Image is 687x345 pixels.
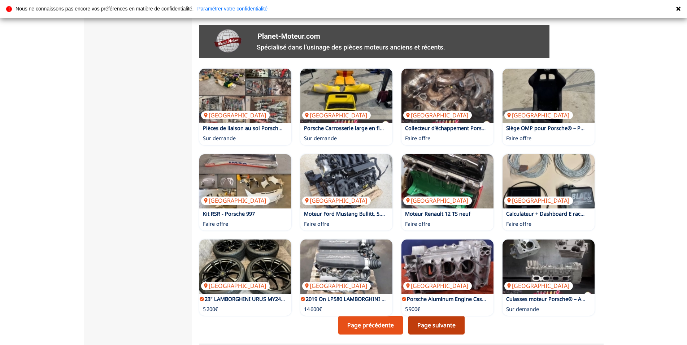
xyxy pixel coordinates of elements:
[405,306,420,313] p: 5 900€
[304,220,329,228] p: Faire offre
[201,197,270,204] p: [GEOGRAPHIC_DATA]
[197,6,268,11] a: Paramétrer votre confidentialité
[401,240,493,294] img: Porsche Aluminum Engine Case early 1965 911/01 Sandcast 900571 Block SWB 901 911
[401,154,493,208] img: Moteur Renault 12 TS neuf
[403,282,472,290] p: [GEOGRAPHIC_DATA]
[203,125,374,131] a: Pièces de liaison au sol Porsche® 996 / 997 / 991 – GT3 / CUP / R / RSR
[199,69,291,123] img: Pièces de liaison au sol Porsche® 996 / 997 / 991 – GT3 / CUP / R / RSR
[506,306,539,313] p: Sur demande
[199,240,291,294] a: 23" LAMBORGHINI URUS MY24 taigete forged black wheels pirelli tyres genuine[GEOGRAPHIC_DATA]
[506,125,676,131] a: Siège OMP pour Porsche® – Parfait pour usage piste ou restauration
[199,154,291,208] a: Kit RSR - Porsche 997[GEOGRAPHIC_DATA]
[201,282,270,290] p: [GEOGRAPHIC_DATA]
[506,210,598,217] a: Calculateur + Dashboard E race Black
[203,220,228,228] p: Faire offre
[304,125,416,131] a: Porsche Carrosserie large en fibre – Style RSR
[506,135,531,142] p: Faire offre
[401,240,493,294] a: Porsche Aluminum Engine Case early 1965 911/01 Sandcast 900571 Block SWB 901 911[GEOGRAPHIC_DATA]
[405,220,430,228] p: Faire offre
[300,154,392,208] img: Moteur Ford Mustang Bullitt, 5.0l V8, 460 cv
[199,154,291,208] img: Kit RSR - Porsche 997
[506,220,531,228] p: Faire offre
[503,240,595,294] a: Culasses moteur Porsche® – Anciennes & récentes[GEOGRAPHIC_DATA]
[302,111,371,119] p: [GEOGRAPHIC_DATA]
[503,154,595,208] a: Calculateur + Dashboard E race Black[GEOGRAPHIC_DATA]
[407,296,618,302] a: Porsche Aluminum Engine Case early 1965 911/01 Sandcast 900571 Block SWB 901 911
[503,240,595,294] img: Culasses moteur Porsche® – Anciennes & récentes
[405,210,470,217] a: Moteur Renault 12 TS neuf
[302,282,371,290] p: [GEOGRAPHIC_DATA]
[302,197,371,204] p: [GEOGRAPHIC_DATA]
[338,316,403,335] a: Page précédente
[306,296,513,302] a: 2019 On LP580 LAMBORGHINI HURACAN COMPLETE ENGINE 5.2 PETROL V10 90 11K
[199,240,291,294] img: 23" LAMBORGHINI URUS MY24 taigete forged black wheels pirelli tyres genuine
[304,306,322,313] p: 14 600€
[300,69,392,123] a: Porsche Carrosserie large en fibre – Style RSR[GEOGRAPHIC_DATA]
[408,316,465,335] a: Page suivante
[199,69,291,123] a: Pièces de liaison au sol Porsche® 996 / 997 / 991 – GT3 / CUP / R / RSR[GEOGRAPHIC_DATA]
[304,210,411,217] a: Moteur Ford Mustang Bullitt, 5.0l V8, 460 cv
[405,135,430,142] p: Faire offre
[401,154,493,208] a: Moteur Renault 12 TS neuf[GEOGRAPHIC_DATA]
[304,135,337,142] p: Sur demande
[205,296,401,302] a: 23" LAMBORGHINI URUS MY24 taigete forged black wheels pirelli tyres genuine
[300,240,392,294] a: 2019 On LP580 LAMBORGHINI HURACAN COMPLETE ENGINE 5.2 PETROL V10 90 11K[GEOGRAPHIC_DATA]
[203,210,255,217] a: Kit RSR - Porsche 997
[403,111,472,119] p: [GEOGRAPHIC_DATA]
[300,69,392,123] img: Porsche Carrosserie large en fibre – Style RSR
[506,296,631,302] a: Culasses moteur Porsche® – Anciennes & récentes
[503,69,595,123] img: Siège OMP pour Porsche® – Parfait pour usage piste ou restauration
[300,154,392,208] a: Moteur Ford Mustang Bullitt, 5.0l V8, 460 cv[GEOGRAPHIC_DATA]
[203,135,236,142] p: Sur demande
[504,197,573,204] p: [GEOGRAPHIC_DATA]
[503,154,595,208] img: Calculateur + Dashboard E race Black
[504,282,573,290] p: [GEOGRAPHIC_DATA]
[403,197,472,204] p: [GEOGRAPHIC_DATA]
[401,69,493,123] a: Collecteur d’échappement Porsche 996 / 997 RSR – Plusieurs en stock ![GEOGRAPHIC_DATA]
[503,69,595,123] a: Siège OMP pour Porsche® – Parfait pour usage piste ou restauration[GEOGRAPHIC_DATA]
[401,69,493,123] img: Collecteur d’échappement Porsche 996 / 997 RSR – Plusieurs en stock !
[504,111,573,119] p: [GEOGRAPHIC_DATA]
[405,125,578,131] a: Collecteur d’échappement Porsche 996 / 997 RSR – Plusieurs en stock !
[203,306,218,313] p: 5 200€
[16,6,194,11] p: Nous ne connaissons pas encore vos préférences en matière de confidentialité.
[300,240,392,294] img: 2019 On LP580 LAMBORGHINI HURACAN COMPLETE ENGINE 5.2 PETROL V10 90 11K
[201,111,270,119] p: [GEOGRAPHIC_DATA]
